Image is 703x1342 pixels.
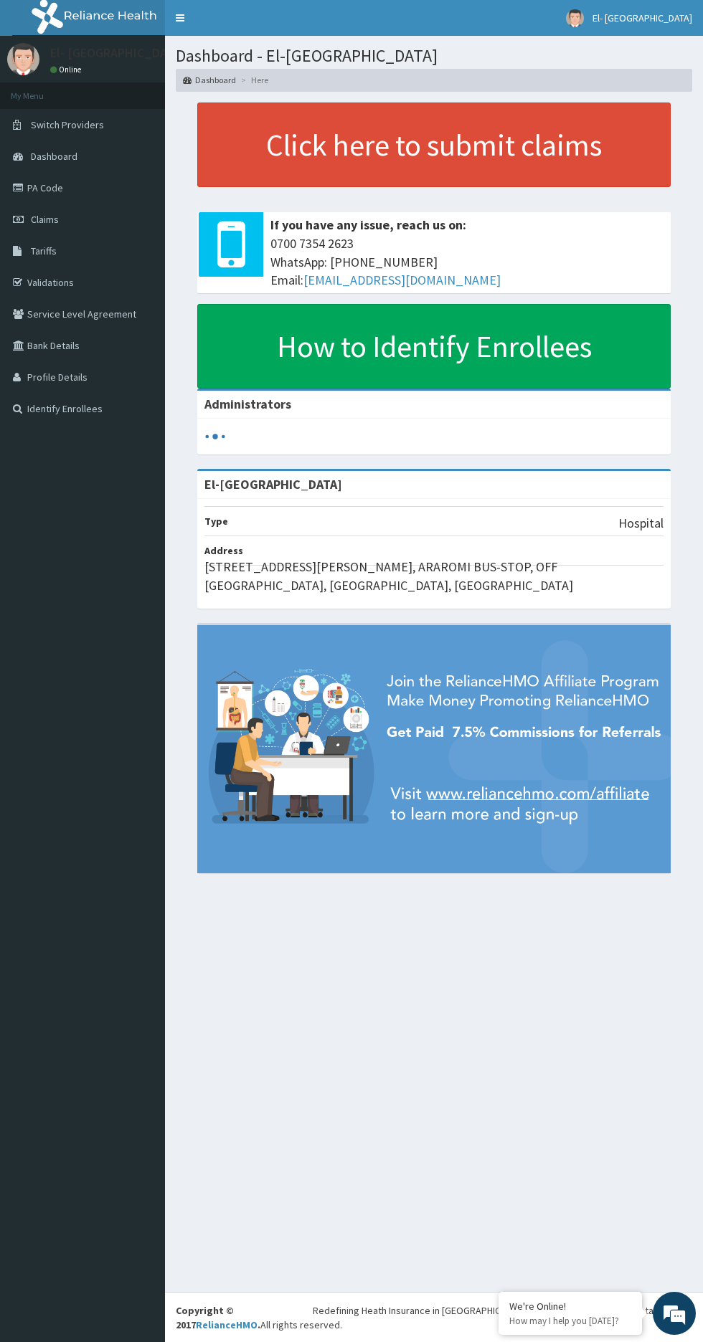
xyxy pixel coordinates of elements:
[237,74,268,86] li: Here
[303,272,501,288] a: [EMAIL_ADDRESS][DOMAIN_NAME]
[204,515,228,528] b: Type
[31,150,77,163] span: Dashboard
[204,558,664,594] p: [STREET_ADDRESS][PERSON_NAME], ARAROMI BUS-STOP, OFF [GEOGRAPHIC_DATA], [GEOGRAPHIC_DATA], [GEOGR...
[270,216,466,233] b: If you have any issue, reach us on:
[197,625,671,872] img: provider-team-banner.png
[31,213,59,226] span: Claims
[509,1300,631,1313] div: We're Online!
[31,244,57,257] span: Tariffs
[183,74,236,86] a: Dashboard
[313,1303,692,1318] div: Redefining Heath Insurance in [GEOGRAPHIC_DATA] using Telemedicine and Data Science!
[176,47,692,65] h1: Dashboard - El-[GEOGRAPHIC_DATA]
[204,426,226,447] svg: audio-loading
[196,1318,258,1331] a: RelianceHMO
[31,118,104,131] span: Switch Providers
[618,514,664,533] p: Hospital
[197,304,671,389] a: How to Identify Enrollees
[270,234,664,290] span: 0700 7354 2623 WhatsApp: [PHONE_NUMBER] Email:
[204,476,342,492] strong: El-[GEOGRAPHIC_DATA]
[509,1315,631,1327] p: How may I help you today?
[593,11,692,24] span: El- [GEOGRAPHIC_DATA]
[7,43,39,75] img: User Image
[204,396,291,412] b: Administrators
[204,544,243,557] b: Address
[50,65,85,75] a: Online
[566,9,584,27] img: User Image
[50,47,186,60] p: El- [GEOGRAPHIC_DATA]
[197,103,671,187] a: Click here to submit claims
[176,1304,260,1331] strong: Copyright © 2017 .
